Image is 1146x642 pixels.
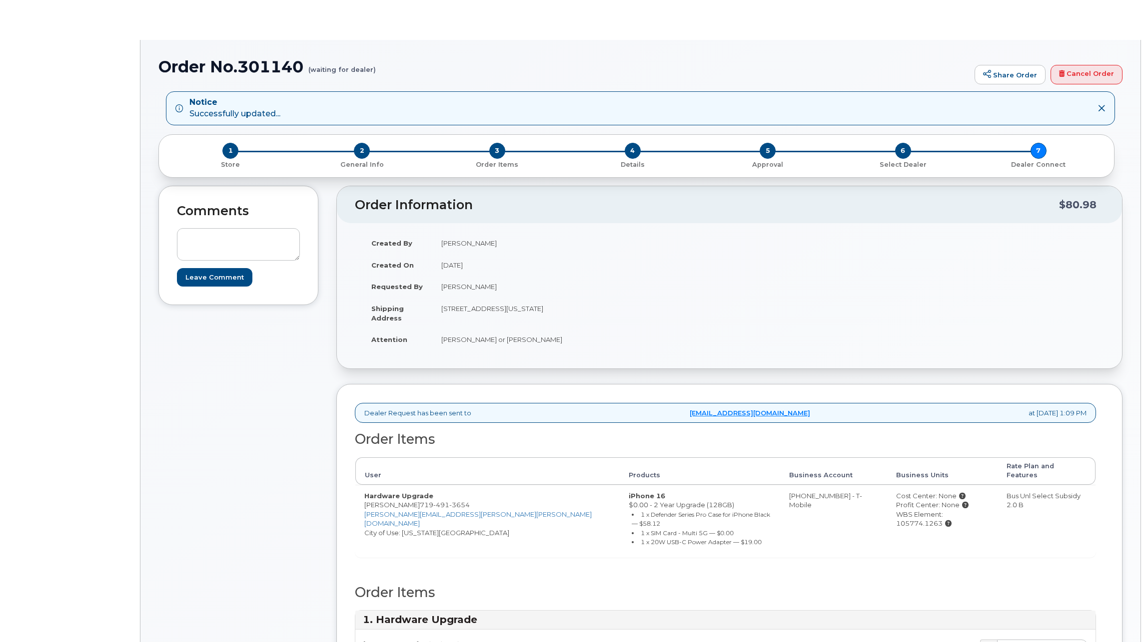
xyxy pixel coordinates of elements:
a: Cancel Order [1051,65,1123,85]
h2: Comments [177,204,300,218]
strong: Hardware Upgrade [364,492,433,500]
small: (waiting for dealer) [308,58,376,73]
h2: Order Items [355,432,1096,447]
span: 719 [420,501,470,509]
small: 1 x SIM Card - Multi 5G — $0.00 [641,529,734,537]
strong: Requested By [371,283,423,291]
small: 1 x 20W USB-C Power Adapter — $19.00 [641,538,762,546]
a: 4 Details [565,159,700,169]
input: Leave Comment [177,268,252,287]
span: 6 [895,143,911,159]
div: Profit Center: None [896,500,988,510]
h2: Order Items [355,585,1096,600]
th: User [355,457,620,485]
th: Rate Plan and Features [998,457,1096,485]
span: 3 [489,143,505,159]
strong: Shipping Address [371,305,404,322]
td: [DATE] [432,254,722,276]
p: Details [569,160,696,169]
span: 3654 [449,501,470,509]
td: [PERSON_NAME] [432,232,722,254]
span: 2 [354,143,370,159]
td: [PERSON_NAME] City of Use: [US_STATE][GEOGRAPHIC_DATA] [355,485,620,557]
div: Successfully updated... [189,97,280,120]
span: 491 [433,501,449,509]
td: [PERSON_NAME] [432,276,722,298]
a: 3 Order Items [429,159,565,169]
td: Bus Unl Select Subsidy 2.0 B [998,485,1096,557]
small: 1 x Defender Series Pro Case for iPhone Black — $58.12 [632,511,770,528]
strong: 1. Hardware Upgrade [363,614,477,626]
div: $80.98 [1059,195,1097,214]
th: Products [620,457,781,485]
td: $0.00 - 2 Year Upgrade (128GB) [620,485,781,557]
a: 5 Approval [700,159,836,169]
a: [PERSON_NAME][EMAIL_ADDRESS][PERSON_NAME][PERSON_NAME][DOMAIN_NAME] [364,510,592,528]
p: Approval [704,160,832,169]
td: [STREET_ADDRESS][US_STATE] [432,298,722,328]
strong: Attention [371,335,407,343]
a: 2 General Info [294,159,430,169]
td: [PHONE_NUMBER] - T-Mobile [780,485,887,557]
th: Business Account [780,457,887,485]
a: 1 Store [167,159,294,169]
a: 6 Select Dealer [836,159,971,169]
strong: iPhone 16 [629,492,665,500]
p: Store [171,160,290,169]
th: Business Units [887,457,997,485]
span: 1 [222,143,238,159]
td: [PERSON_NAME] or [PERSON_NAME] [432,328,722,350]
strong: Created By [371,239,412,247]
p: General Info [298,160,426,169]
h1: Order No.301140 [158,58,970,75]
span: 4 [625,143,641,159]
div: WBS Element: 105774.1263 [896,510,988,528]
a: Share Order [975,65,1046,85]
p: Order Items [433,160,561,169]
div: Dealer Request has been sent to at [DATE] 1:09 PM [355,403,1096,423]
strong: Created On [371,261,414,269]
h2: Order Information [355,198,1059,212]
span: 5 [760,143,776,159]
a: [EMAIL_ADDRESS][DOMAIN_NAME] [690,408,810,418]
div: Cost Center: None [896,491,988,501]
p: Select Dealer [840,160,967,169]
strong: Notice [189,97,280,108]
